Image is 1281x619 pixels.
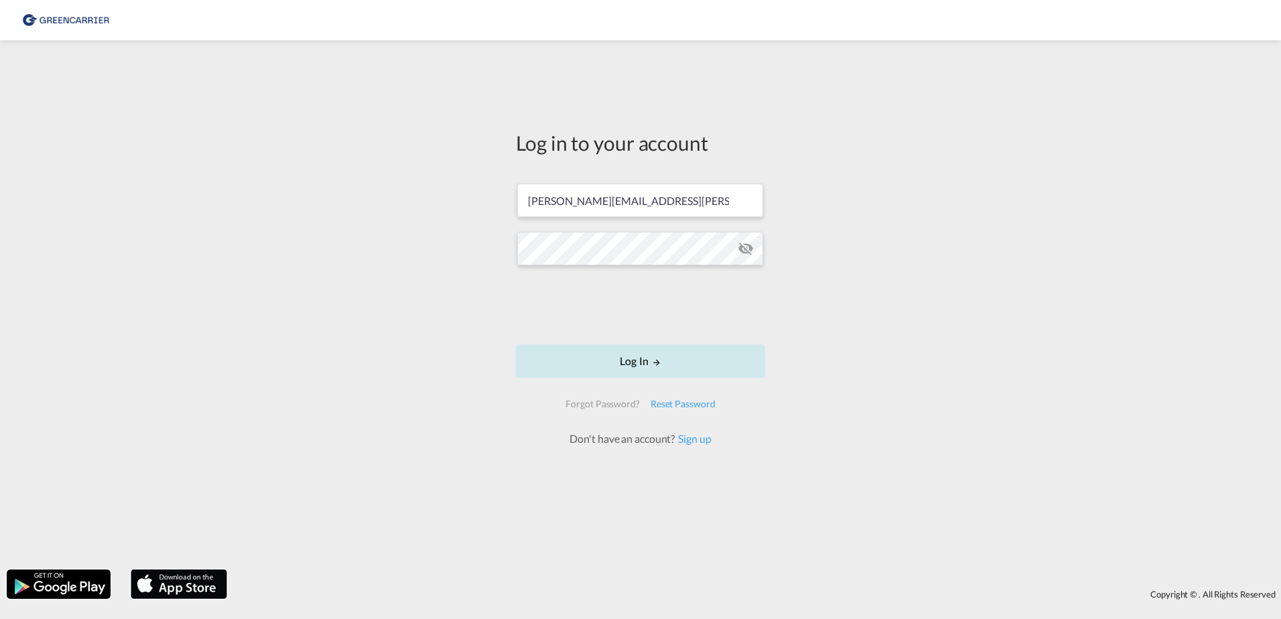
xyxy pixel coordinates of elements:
[560,392,645,416] div: Forgot Password?
[738,240,754,257] md-icon: icon-eye-off
[516,344,765,378] button: LOGIN
[675,432,711,445] a: Sign up
[539,279,742,331] iframe: reCAPTCHA
[129,568,228,600] img: apple.png
[645,392,721,416] div: Reset Password
[516,129,765,157] div: Log in to your account
[5,568,112,600] img: google.png
[20,5,111,36] img: b0b18ec08afe11efb1d4932555f5f09d.png
[517,184,763,217] input: Enter email/phone number
[555,431,726,446] div: Don't have an account?
[234,583,1281,606] div: Copyright © . All Rights Reserved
